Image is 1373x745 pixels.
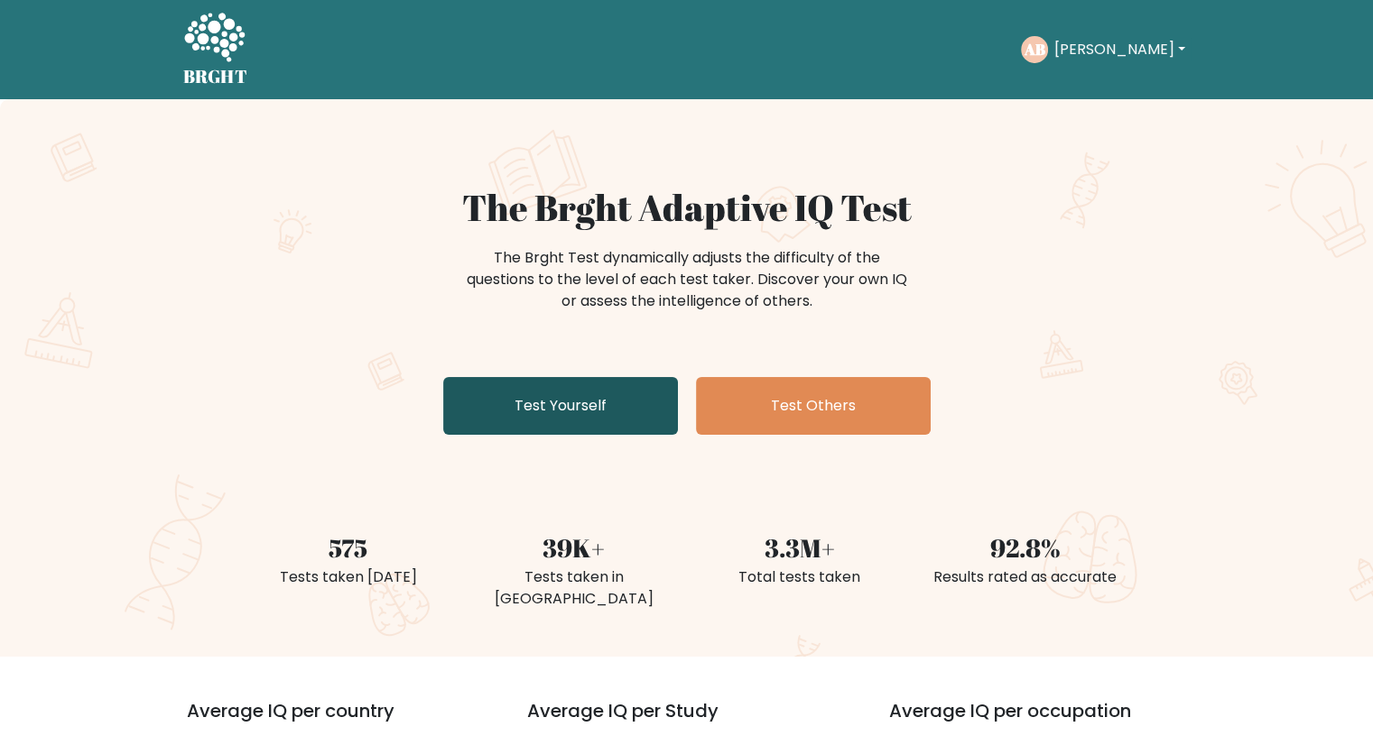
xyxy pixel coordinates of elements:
div: 3.3M+ [698,529,902,566]
div: Results rated as accurate [923,566,1127,588]
div: Tests taken in [GEOGRAPHIC_DATA] [472,566,676,610]
div: Tests taken [DATE] [246,566,450,588]
h3: Average IQ per country [187,700,462,743]
a: BRGHT [183,7,248,92]
a: Test Yourself [443,377,678,435]
h1: The Brght Adaptive IQ Test [246,186,1127,229]
h3: Average IQ per occupation [889,700,1208,743]
div: 92.8% [923,529,1127,566]
div: 575 [246,529,450,566]
h5: BRGHT [183,66,248,87]
a: Test Others [696,377,931,435]
h3: Average IQ per Study [527,700,846,743]
text: AB [1024,39,1045,60]
button: [PERSON_NAME] [1048,38,1190,61]
div: Total tests taken [698,566,902,588]
div: The Brght Test dynamically adjusts the difficulty of the questions to the level of each test take... [461,247,913,312]
div: 39K+ [472,529,676,566]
